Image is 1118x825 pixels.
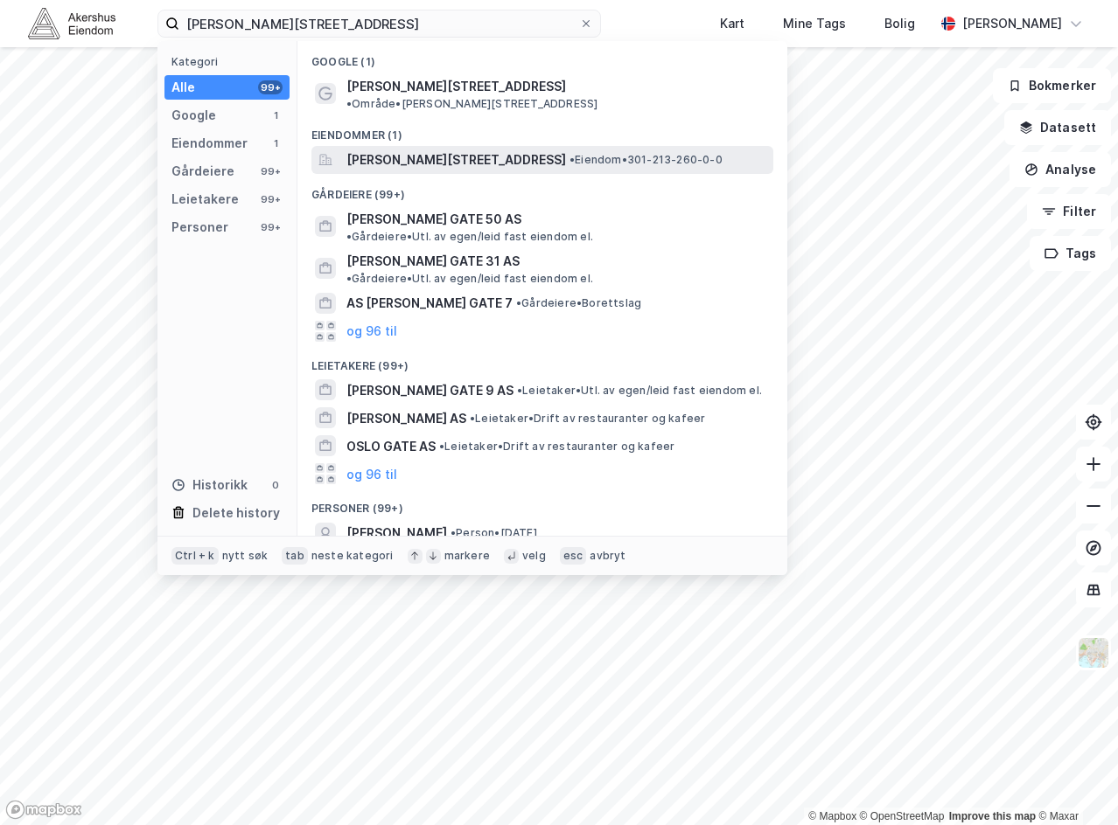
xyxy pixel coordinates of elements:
div: 1 [269,136,283,150]
button: Analyse [1010,152,1111,187]
a: Mapbox homepage [5,800,82,820]
span: [PERSON_NAME] GATE 50 AS [346,209,521,230]
button: og 96 til [346,463,397,484]
span: • [451,526,456,539]
div: Mine Tags [783,13,846,34]
div: Personer (99+) [297,488,787,519]
button: Filter [1027,194,1111,229]
span: [PERSON_NAME][STREET_ADDRESS] [346,149,566,170]
span: Område • [PERSON_NAME][STREET_ADDRESS] [346,97,597,111]
div: Historikk [171,475,248,496]
div: Ctrl + k [171,547,219,565]
span: [PERSON_NAME] [346,523,447,544]
a: Improve this map [949,810,1036,822]
div: tab [282,547,308,565]
div: Kontrollprogram for chat [1031,741,1118,825]
span: • [439,440,444,453]
span: Gårdeiere • Utl. av egen/leid fast eiendom el. [346,272,593,286]
span: • [346,230,352,243]
div: velg [522,549,546,563]
div: 1 [269,108,283,122]
span: OSLO GATE AS [346,436,436,457]
span: Gårdeiere • Borettslag [516,296,641,310]
div: 99+ [258,80,283,94]
div: 99+ [258,164,283,178]
span: Person • [DATE] [451,526,537,540]
span: Leietaker • Drift av restauranter og kafeer [439,440,674,454]
span: • [569,153,575,166]
div: avbryt [590,549,625,563]
img: akershus-eiendom-logo.9091f326c980b4bce74ccdd9f866810c.svg [28,8,115,38]
span: [PERSON_NAME] GATE 9 AS [346,380,514,401]
div: 99+ [258,192,283,206]
div: Bolig [884,13,915,34]
span: Eiendom • 301-213-260-0-0 [569,153,723,167]
div: esc [560,547,587,565]
div: Kart [720,13,744,34]
div: Leietakere [171,189,239,210]
button: Tags [1030,236,1111,271]
div: Personer [171,217,228,238]
div: neste kategori [311,549,394,563]
a: Mapbox [808,810,856,822]
div: Gårdeiere [171,161,234,182]
div: 99+ [258,220,283,234]
div: Eiendommer [171,133,248,154]
div: markere [444,549,490,563]
span: • [346,97,352,110]
span: Leietaker • Utl. av egen/leid fast eiendom el. [517,384,762,398]
span: • [517,384,522,397]
span: • [516,296,521,309]
span: AS [PERSON_NAME] GATE 7 [346,293,513,314]
button: og 96 til [346,321,397,342]
span: Gårdeiere • Utl. av egen/leid fast eiendom el. [346,230,593,244]
div: Delete history [192,503,280,523]
span: Leietaker • Drift av restauranter og kafeer [470,412,705,426]
button: Datasett [1004,110,1111,145]
span: [PERSON_NAME][STREET_ADDRESS] [346,76,566,97]
div: [PERSON_NAME] [962,13,1062,34]
button: Bokmerker [993,68,1111,103]
span: [PERSON_NAME] GATE 31 AS [346,251,520,272]
span: [PERSON_NAME] AS [346,408,466,429]
span: • [470,412,475,425]
div: Google (1) [297,41,787,73]
a: OpenStreetMap [860,810,945,822]
img: Z [1077,636,1110,669]
div: 0 [269,478,283,492]
div: Kategori [171,55,290,68]
input: Søk på adresse, matrikkel, gårdeiere, leietakere eller personer [179,10,579,37]
iframe: Chat Widget [1031,741,1118,825]
div: Gårdeiere (99+) [297,174,787,205]
div: Google [171,105,216,126]
div: nytt søk [222,549,269,563]
div: Eiendommer (1) [297,114,787,146]
div: Alle [171,77,195,98]
span: • [346,272,352,285]
div: Leietakere (99+) [297,345,787,377]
